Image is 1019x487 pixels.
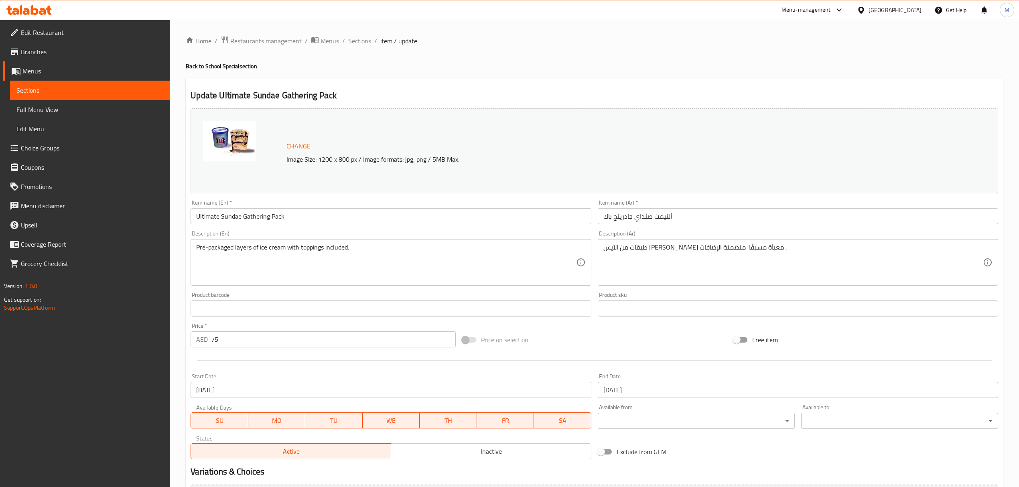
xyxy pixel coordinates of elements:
[283,154,870,164] p: Image Size: 1200 x 800 px / Image formats: jpg, png / 5MB Max.
[221,36,302,46] a: Restaurants management
[782,5,831,15] div: Menu-management
[752,335,778,345] span: Free item
[21,162,164,172] span: Coupons
[16,105,164,114] span: Full Menu View
[4,281,24,291] span: Version:
[194,446,388,457] span: Active
[286,140,311,152] span: Change
[21,143,164,153] span: Choice Groups
[3,158,170,177] a: Coupons
[21,182,164,191] span: Promotions
[423,415,474,426] span: TH
[25,281,37,291] span: 1.0.0
[480,415,531,426] span: FR
[191,466,998,478] h2: Variations & Choices
[309,415,359,426] span: TU
[3,23,170,42] a: Edit Restaurant
[186,36,1003,46] nav: breadcrumb
[366,415,417,426] span: WE
[215,36,217,46] li: /
[191,208,591,224] input: Enter name En
[305,412,363,428] button: TU
[481,335,528,345] span: Price on selection
[1005,6,1009,14] span: M
[191,300,591,317] input: Please enter product barcode
[394,446,588,457] span: Inactive
[203,121,256,161] img: mmw_638918794542574070
[22,66,164,76] span: Menus
[196,244,576,282] textarea: Pre-packaged layers of ice cream with toppings included.
[3,42,170,61] a: Branches
[3,61,170,81] a: Menus
[598,208,998,224] input: Enter name Ar
[21,28,164,37] span: Edit Restaurant
[342,36,345,46] li: /
[252,415,302,426] span: MO
[3,215,170,235] a: Upsell
[230,36,302,46] span: Restaurants management
[603,244,983,282] textarea: طبقات من الآيس [PERSON_NAME] معبأة مسبقًا متضمنة الإضافات .
[380,36,417,46] span: item / update
[21,259,164,268] span: Grocery Checklist
[191,443,391,459] button: Active
[374,36,377,46] li: /
[4,294,41,305] span: Get support on:
[10,119,170,138] a: Edit Menu
[4,302,55,313] a: Support.OpsPlatform
[477,412,534,428] button: FR
[3,138,170,158] a: Choice Groups
[21,239,164,249] span: Coverage Report
[16,85,164,95] span: Sections
[3,254,170,273] a: Grocery Checklist
[391,443,591,459] button: Inactive
[869,6,922,14] div: [GEOGRAPHIC_DATA]
[311,36,339,46] a: Menus
[21,47,164,57] span: Branches
[537,415,588,426] span: SA
[3,177,170,196] a: Promotions
[211,331,455,347] input: Please enter price
[191,89,998,101] h2: Update Ultimate Sundae Gathering Pack
[16,124,164,134] span: Edit Menu
[194,415,245,426] span: SU
[598,413,795,429] div: ​
[363,412,420,428] button: WE
[534,412,591,428] button: SA
[321,36,339,46] span: Menus
[248,412,306,428] button: MO
[21,201,164,211] span: Menu disclaimer
[617,447,666,457] span: Exclude from GEM
[801,413,998,429] div: ​
[3,196,170,215] a: Menu disclaimer
[598,300,998,317] input: Please enter product sku
[21,220,164,230] span: Upsell
[3,235,170,254] a: Coverage Report
[283,138,314,154] button: Change
[10,100,170,119] a: Full Menu View
[196,335,208,344] p: AED
[348,36,371,46] a: Sections
[10,81,170,100] a: Sections
[420,412,477,428] button: TH
[186,62,1003,70] h4: Back to School Special section
[191,412,248,428] button: SU
[305,36,308,46] li: /
[186,36,211,46] a: Home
